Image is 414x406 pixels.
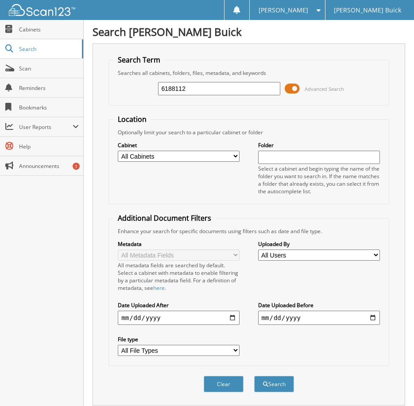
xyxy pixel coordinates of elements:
[9,4,75,16] img: scan123-logo-white.svg
[113,69,384,77] div: Searches all cabinets, folders, files, metadata, and keywords
[19,26,79,33] span: Cabinets
[113,114,151,124] legend: Location
[259,8,308,13] span: [PERSON_NAME]
[93,24,405,39] h1: Search [PERSON_NAME] Buick
[19,162,79,170] span: Announcements
[334,8,401,13] span: [PERSON_NAME] Buick
[113,129,384,136] div: Optionally limit your search to a particular cabinet or folder
[19,143,79,150] span: Help
[118,141,240,149] label: Cabinet
[113,55,165,65] legend: Search Term
[19,123,73,131] span: User Reports
[258,165,380,195] div: Select a cabinet and begin typing the name of the folder you want to search in. If the name match...
[254,376,294,392] button: Search
[118,336,240,343] label: File type
[258,311,380,325] input: end
[204,376,244,392] button: Clear
[118,301,240,309] label: Date Uploaded After
[118,262,240,292] div: All metadata fields are searched by default. Select a cabinet with metadata to enable filtering b...
[113,213,216,223] legend: Additional Document Filters
[19,104,79,111] span: Bookmarks
[113,227,384,235] div: Enhance your search for specific documents using filters such as date and file type.
[258,141,380,149] label: Folder
[19,65,79,72] span: Scan
[153,284,165,292] a: here
[19,84,79,92] span: Reminders
[258,301,380,309] label: Date Uploaded Before
[118,240,240,248] label: Metadata
[73,163,80,170] div: 1
[305,86,344,92] span: Advanced Search
[258,240,380,248] label: Uploaded By
[19,45,77,53] span: Search
[118,311,240,325] input: start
